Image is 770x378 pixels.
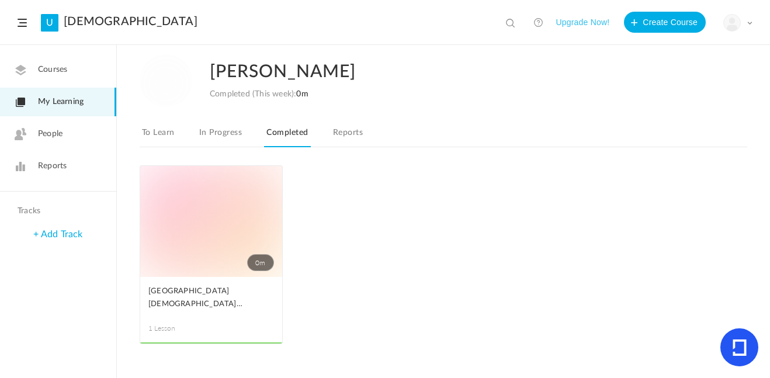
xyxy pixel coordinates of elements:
[296,90,308,98] span: 0m
[264,125,310,147] a: Completed
[41,14,58,32] a: U
[724,15,740,31] img: user-image.png
[38,128,63,140] span: People
[18,206,96,216] h4: Tracks
[140,166,282,277] a: 0m
[148,285,256,311] span: [GEOGRAPHIC_DATA][DEMOGRAPHIC_DATA] [DATE] school class!
[197,125,244,147] a: In Progress
[247,254,274,271] span: 0m
[38,96,84,108] span: My Learning
[210,89,308,99] div: Completed (This week):
[140,166,282,277] img: default-pink.svg
[556,12,609,33] button: Upgrade Now!
[624,12,706,33] button: Create Course
[210,54,696,89] h2: [PERSON_NAME]
[148,285,274,311] a: [GEOGRAPHIC_DATA][DEMOGRAPHIC_DATA] [DATE] school class!
[38,64,67,76] span: Courses
[33,230,82,239] a: + Add Track
[148,323,211,334] span: 1 Lesson
[140,54,192,107] img: user-image.png
[140,125,177,147] a: To Learn
[38,160,67,172] span: Reports
[331,125,365,147] a: Reports
[64,15,197,29] a: [DEMOGRAPHIC_DATA]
